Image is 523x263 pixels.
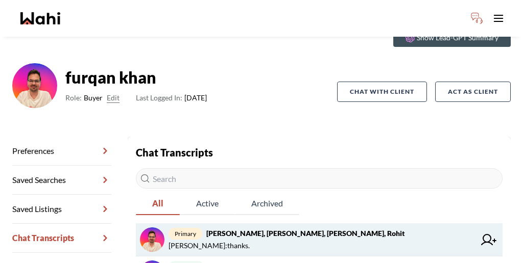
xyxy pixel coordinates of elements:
[488,8,509,29] button: Toggle open navigation menu
[107,92,120,104] button: Edit
[12,224,111,253] a: Chat Transcripts
[417,33,498,43] p: Show Lead-GPT Summary
[136,168,503,189] input: Search
[393,29,511,47] button: Show Lead-GPT Summary
[20,12,60,24] a: Wahi homepage
[136,93,182,102] span: Last Logged In:
[136,146,213,159] strong: Chat Transcripts
[235,193,299,215] button: Archived
[235,193,299,214] span: Archived
[180,193,235,215] button: Active
[169,228,202,240] span: primary
[169,240,250,252] span: [PERSON_NAME] : thanks.
[136,193,180,215] button: All
[206,229,405,238] strong: [PERSON_NAME], [PERSON_NAME], [PERSON_NAME], Rohit
[65,92,82,104] span: Role:
[65,67,207,88] strong: furqan khan
[337,82,427,102] button: Chat with client
[12,63,57,108] img: ACg8ocJDvSTB290owWHkPpNC1zVPvBRUqv83wmfbKJSplPPFCy1z51xcQQ=s96-c
[136,223,503,256] a: primary[PERSON_NAME], [PERSON_NAME], [PERSON_NAME], Rohit[PERSON_NAME]:thanks.
[12,195,111,224] a: Saved Listings
[140,227,164,252] img: chat avatar
[435,82,511,102] button: Act as Client
[136,193,180,214] span: All
[180,193,235,214] span: Active
[136,92,207,104] span: [DATE]
[84,92,103,104] span: Buyer
[12,166,111,195] a: Saved Searches
[12,137,111,166] a: Preferences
